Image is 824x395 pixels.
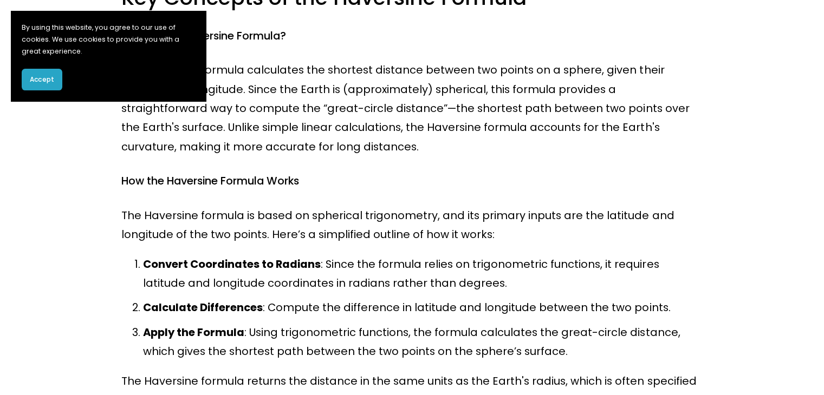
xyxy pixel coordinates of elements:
[11,11,206,101] section: Cookie banner
[143,325,244,340] strong: Apply the Formula
[30,75,54,84] span: Accept
[143,298,702,317] p: : Compute the difference in latitude and longitude between the two points.
[121,174,702,188] h4: How the Haversine Formula Works
[143,323,702,361] p: : Using trigonometric functions, the formula calculates the great-circle distance, which gives th...
[121,61,702,156] p: The Haversine formula calculates the shortest distance between two points on a sphere, given thei...
[143,255,702,293] p: : Since the formula relies on trigonometric functions, it requires latitude and longitude coordin...
[143,256,321,272] strong: Convert Coordinates to Radians
[121,29,702,43] h4: What is the Haversine Formula?
[22,22,195,58] p: By using this website, you agree to our use of cookies. We use cookies to provide you with a grea...
[143,300,263,315] strong: Calculate Differences
[22,69,62,90] button: Accept
[121,206,702,245] p: The Haversine formula is based on spherical trigonometry, and its primary inputs are the latitude...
